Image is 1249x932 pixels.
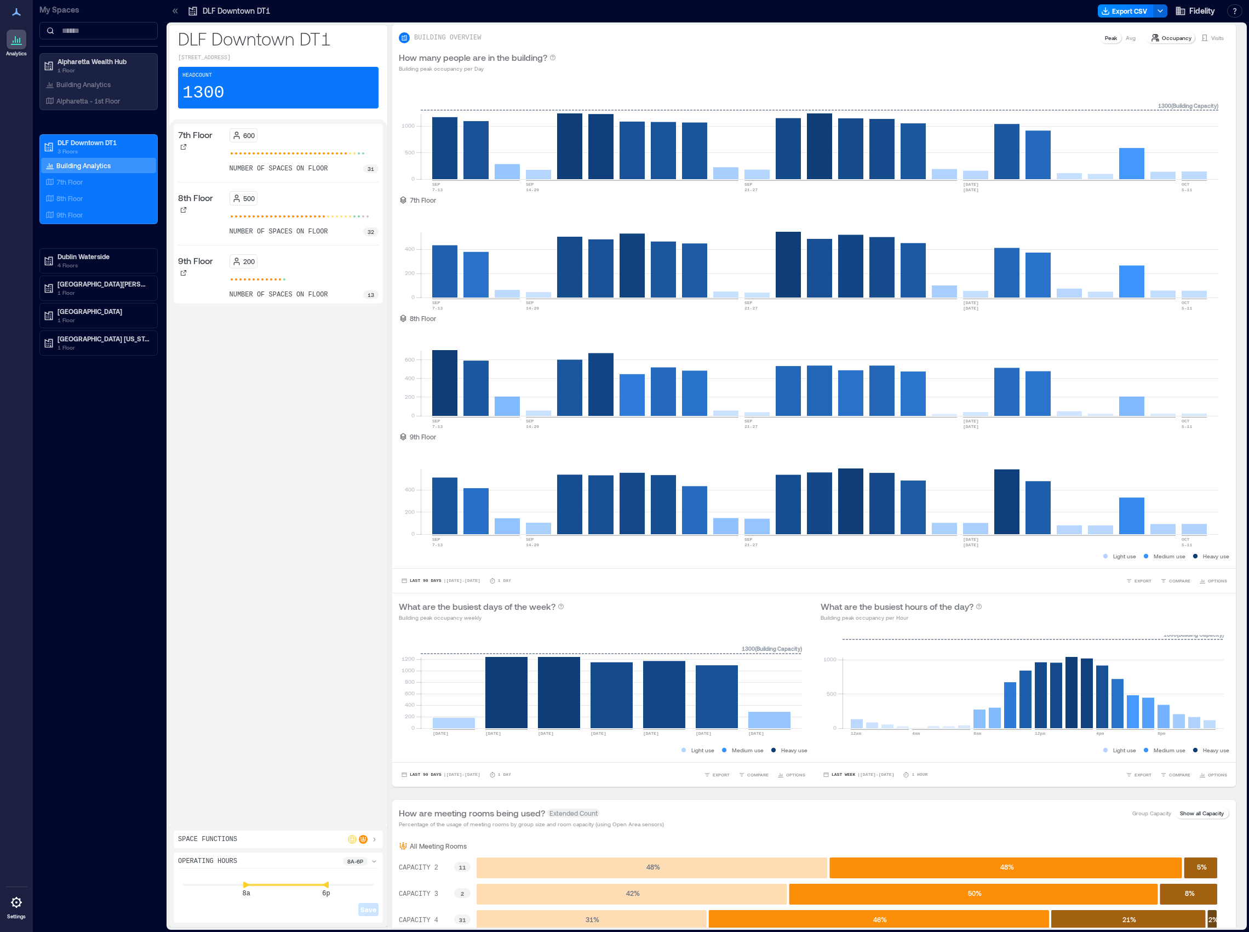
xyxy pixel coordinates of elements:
[827,690,837,697] tspan: 500
[963,424,979,429] text: [DATE]
[1197,575,1229,586] button: OPTIONS
[821,613,982,622] p: Building peak occupancy per Hour
[1113,746,1136,754] p: Light use
[538,731,554,736] text: [DATE]
[399,600,555,613] p: What are the busiest days of the week?
[410,432,436,441] p: 9th Floor
[526,187,539,192] text: 14-20
[1158,769,1193,780] button: COMPARE
[399,917,438,924] text: CAPACITY 4
[1132,809,1171,817] p: Group Capacity
[58,316,150,324] p: 1 Floor
[399,51,547,64] p: How many people are in the building?
[1122,916,1136,923] text: 21 %
[547,809,600,817] span: Extended Count
[526,542,539,547] text: 14-20
[405,245,415,252] tspan: 400
[1180,809,1224,817] p: Show all Capacity
[713,771,730,778] span: EXPORT
[178,27,379,49] p: DLF Downtown DT1
[347,857,363,866] p: 8a - 6p
[1208,771,1227,778] span: OPTIONS
[360,905,376,914] span: Save
[56,161,111,170] p: Building Analytics
[405,486,415,493] tspan: 400
[643,731,659,736] text: [DATE]
[58,288,150,297] p: 1 Floor
[1203,746,1229,754] p: Heavy use
[410,842,467,850] p: All Meeting Rooms
[1182,182,1190,187] text: OCT
[1211,33,1224,42] p: Visits
[58,261,150,270] p: 4 Floors
[1182,419,1190,424] text: OCT
[1135,771,1151,778] span: EXPORT
[405,270,415,276] tspan: 200
[1162,33,1191,42] p: Occupancy
[646,863,660,871] text: 48 %
[744,182,753,187] text: SEP
[58,307,150,316] p: [GEOGRAPHIC_DATA]
[56,80,111,89] p: Building Analytics
[526,306,539,311] text: 14-20
[410,196,436,204] p: 7th Floor
[7,913,26,920] p: Settings
[526,537,534,542] text: SEP
[526,182,534,187] text: SEP
[963,419,979,424] text: [DATE]
[58,66,150,75] p: 1 Floor
[1126,33,1136,42] p: Avg
[736,769,771,780] button: COMPARE
[399,575,483,586] button: Last 90 Days |[DATE]-[DATE]
[1208,578,1227,584] span: OPTIONS
[399,807,545,820] p: How are meeting rooms being used?
[1185,889,1195,897] text: 8 %
[368,164,374,173] p: 31
[432,306,443,311] text: 7-13
[399,64,556,73] p: Building peak occupancy per Day
[6,50,27,57] p: Analytics
[368,290,374,299] p: 13
[58,334,150,343] p: [GEOGRAPHIC_DATA] [US_STATE]
[912,731,920,736] text: 4am
[1182,424,1192,429] text: 5-11
[411,294,415,300] tspan: 0
[414,33,481,42] p: BUILDING OVERVIEW
[963,537,979,542] text: [DATE]
[58,138,150,147] p: DLF Downtown DT1
[696,731,712,736] text: [DATE]
[775,769,807,780] button: OPTIONS
[3,26,30,60] a: Analytics
[178,54,379,62] p: [STREET_ADDRESS]
[411,724,415,731] tspan: 0
[823,656,837,662] tspan: 1000
[586,916,599,923] text: 31 %
[591,731,606,736] text: [DATE]
[39,4,158,15] p: My Spaces
[1182,187,1192,192] text: 5-11
[1182,306,1192,311] text: 5-11
[399,820,664,828] p: Percentage of the usage of meeting rooms by group size and room capacity (using Open Area sensors)
[178,254,213,267] p: 9th Floor
[405,713,415,719] tspan: 200
[1208,916,1218,923] text: 2 %
[1158,731,1166,736] text: 8pm
[432,537,440,542] text: SEP
[1135,578,1151,584] span: EXPORT
[744,187,758,192] text: 21-27
[56,178,83,186] p: 7th Floor
[178,857,237,866] p: Operating Hours
[399,613,564,622] p: Building peak occupancy weekly
[368,227,374,236] p: 32
[56,210,83,219] p: 9th Floor
[405,678,415,685] tspan: 800
[1172,2,1218,20] button: Fidelity
[1182,300,1190,305] text: OCT
[405,393,415,400] tspan: 200
[178,128,213,141] p: 7th Floor
[230,290,328,299] p: number of spaces on floor
[732,746,764,754] p: Medium use
[405,375,415,381] tspan: 400
[243,257,255,266] p: 200
[1124,769,1154,780] button: EXPORT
